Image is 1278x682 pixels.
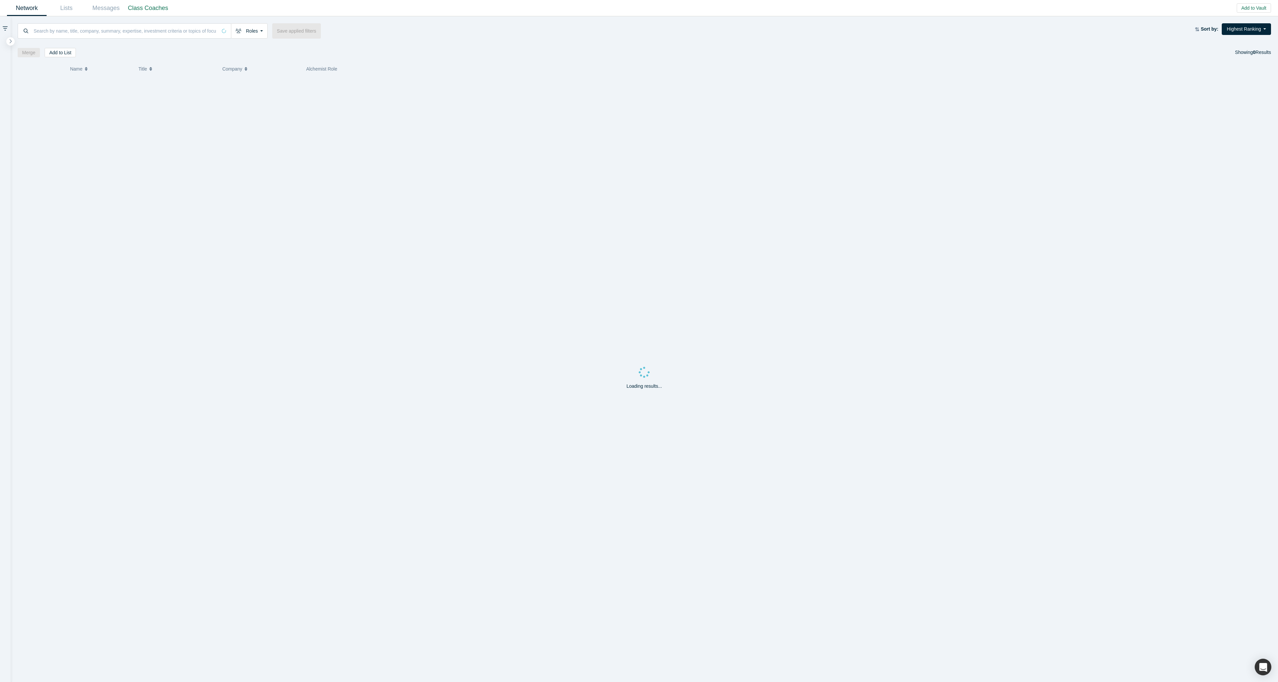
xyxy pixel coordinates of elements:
[47,0,86,16] a: Lists
[222,62,299,76] button: Company
[222,62,242,76] span: Company
[1253,50,1271,55] span: Results
[1201,26,1218,32] strong: Sort by:
[1235,48,1271,57] div: Showing
[45,48,76,57] button: Add to List
[86,0,126,16] a: Messages
[18,48,40,57] button: Merge
[1253,50,1256,55] strong: 0
[272,23,321,39] button: Save applied filters
[33,23,217,39] input: Search by name, title, company, summary, expertise, investment criteria or topics of focus
[70,62,131,76] button: Name
[626,383,662,390] p: Loading results...
[138,62,215,76] button: Title
[7,0,47,16] a: Network
[306,66,337,72] span: Alchemist Role
[231,23,268,39] button: Roles
[138,62,147,76] span: Title
[126,0,170,16] a: Class Coaches
[1222,23,1271,35] button: Highest Ranking
[70,62,82,76] span: Name
[1237,3,1271,13] button: Add to Vault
